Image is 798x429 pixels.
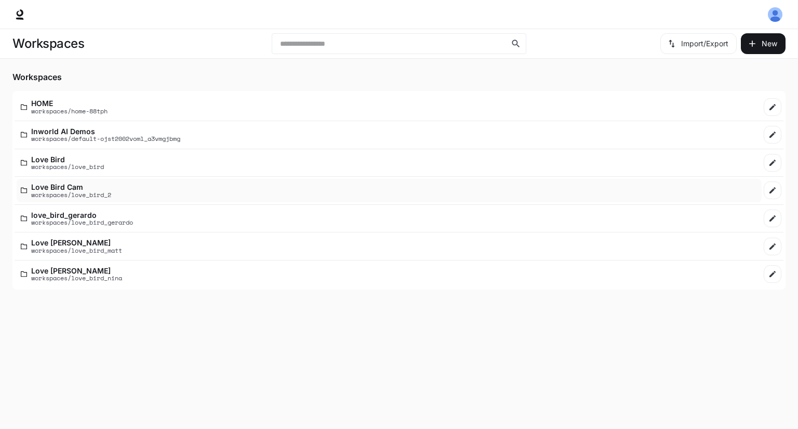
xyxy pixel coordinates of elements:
[660,33,737,54] button: Import/Export
[31,239,122,246] p: Love [PERSON_NAME]
[17,179,762,202] a: Love Bird Camworkspaces/love_bird_2
[31,135,180,142] p: workspaces/default-ojst2002voml_a3vmgjbmg
[31,267,122,275] p: Love [PERSON_NAME]
[31,191,111,198] p: workspaces/love_bird_2
[768,7,782,22] img: User avatar
[17,235,762,258] a: Love [PERSON_NAME]workspaces/love_bird_matt
[764,238,781,255] a: Edit workspace
[764,126,781,144] a: Edit workspace
[12,33,84,54] h1: Workspaces
[764,98,781,116] a: Edit workspace
[17,95,762,119] a: HOMEworkspaces/home-88tph
[31,99,108,107] p: HOME
[765,4,786,25] button: User avatar
[17,207,762,230] a: love_bird_gerardoworkspaces/love_bird_gerardo
[31,127,180,135] p: Inworld AI Demos
[31,211,133,219] p: love_bird_gerardo
[764,154,781,172] a: Edit workspace
[31,247,122,254] p: workspaces/love_bird_matt
[31,183,111,191] p: Love Bird Cam
[764,210,781,227] a: Edit workspace
[17,123,762,147] a: Inworld AI Demosworkspaces/default-ojst2002voml_a3vmgjbmg
[741,33,786,54] button: Create workspace
[12,71,786,83] h5: Workspaces
[764,265,781,283] a: Edit workspace
[31,155,104,163] p: Love Bird
[17,151,762,175] a: Love Birdworkspaces/love_bird
[31,275,122,281] p: workspaces/love_bird_nina
[17,263,762,286] a: Love [PERSON_NAME]workspaces/love_bird_nina
[764,181,781,199] a: Edit workspace
[31,163,104,170] p: workspaces/love_bird
[31,108,108,114] p: workspaces/home-88tph
[31,219,133,226] p: workspaces/love_bird_gerardo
